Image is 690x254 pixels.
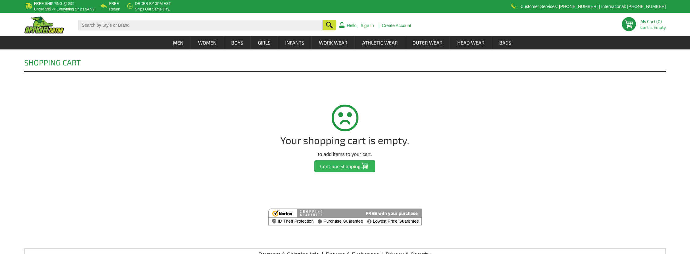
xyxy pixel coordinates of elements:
img: ApparelGator [24,16,64,33]
h1: Your shopping cart is empty. [47,135,643,146]
a: Girls [251,36,278,49]
b: Free [109,2,119,6]
a: Create Account [382,23,411,28]
a: Hello, [347,23,358,28]
a: Sign In [361,23,374,28]
input: Continue Shopping... [314,160,375,172]
img: Norton Shopping Guarantee [268,209,422,225]
a: Bags [492,36,518,49]
p: ships out same day. [135,7,171,11]
a: Infants [278,36,311,49]
li: My Cart (0) [640,19,663,24]
a: Outer Wear [405,36,450,49]
a: Athletic Wear [355,36,405,49]
b: Free Shipping @ $99 [34,2,75,6]
p: under $99 -> everything ships $4.99 [34,7,94,11]
p: Return [109,7,120,11]
a: Men [166,36,190,49]
p: Customer Services: [PHONE_NUMBER] | International: [PHONE_NUMBER] [520,5,666,8]
p: to add items to your cart. [47,152,643,157]
a: Head Wear [450,36,492,49]
b: Order by 3PM EST [135,2,171,6]
input: Search by Style or Brand [79,20,323,30]
h1: Shopping Cart [24,59,81,71]
a: Boys [224,36,250,49]
a: Work Wear [312,36,355,49]
span: Cart is Empty [640,25,666,29]
a: Women [191,36,224,49]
